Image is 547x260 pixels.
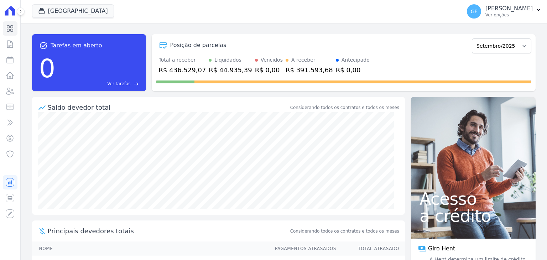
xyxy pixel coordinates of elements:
div: Liquidados [214,56,241,64]
button: [GEOGRAPHIC_DATA] [32,4,114,18]
div: 0 [39,50,56,87]
span: Ver tarefas [107,80,130,87]
th: Pagamentos Atrasados [268,241,337,256]
span: GF [471,9,478,14]
th: Total Atrasado [337,241,405,256]
th: Nome [32,241,268,256]
div: R$ 391.593,68 [286,65,333,75]
span: a crédito [420,207,527,224]
div: Posição de parcelas [170,41,226,50]
span: Tarefas em aberto [51,41,102,50]
button: GF [PERSON_NAME] Ver opções [461,1,547,21]
div: R$ 44.935,39 [209,65,252,75]
div: Considerando todos os contratos e todos os meses [290,104,399,111]
div: Total a receber [159,56,206,64]
p: Ver opções [485,12,533,18]
div: Saldo devedor total [48,103,289,112]
span: Considerando todos os contratos e todos os meses [290,228,399,234]
span: Principais devedores totais [48,226,289,236]
div: R$ 0,00 [336,65,370,75]
div: R$ 0,00 [255,65,283,75]
a: Ver tarefas east [58,80,139,87]
span: Giro Hent [428,244,455,253]
span: task_alt [39,41,48,50]
p: [PERSON_NAME] [485,5,533,12]
span: Acesso [420,190,527,207]
div: Antecipado [342,56,370,64]
div: R$ 436.529,07 [159,65,206,75]
div: Vencidos [261,56,283,64]
div: A receber [291,56,316,64]
span: east [134,81,139,87]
